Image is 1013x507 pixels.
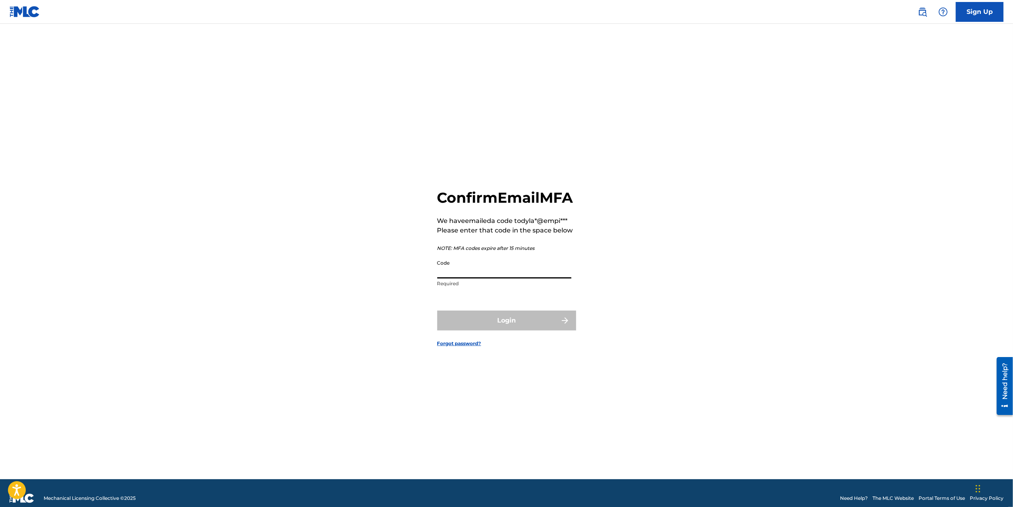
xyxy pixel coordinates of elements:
p: Required [437,280,571,287]
div: Help [935,4,951,20]
iframe: Resource Center [991,354,1013,418]
p: We have emailed a code to dyla*@empi*** [437,216,573,226]
span: Mechanical Licensing Collective © 2025 [44,495,136,502]
img: search [918,7,927,17]
a: Need Help? [840,495,868,502]
img: MLC Logo [10,6,40,17]
a: Public Search [915,4,930,20]
p: NOTE: MFA codes expire after 15 minutes [437,245,573,252]
h2: Confirm Email MFA [437,189,573,207]
a: Sign Up [956,2,1003,22]
img: help [938,7,948,17]
div: Drag [976,477,980,501]
a: The MLC Website [873,495,914,502]
a: Forgot password? [437,340,481,347]
p: Please enter that code in the space below [437,226,573,235]
a: Portal Terms of Use [919,495,965,502]
iframe: Chat Widget [973,469,1013,507]
a: Privacy Policy [970,495,1003,502]
img: logo [10,494,34,503]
